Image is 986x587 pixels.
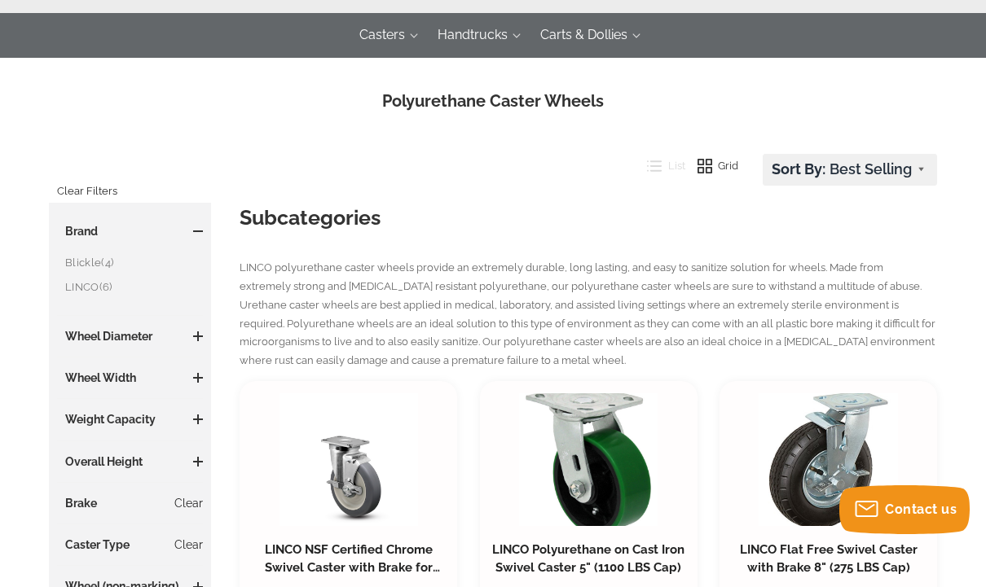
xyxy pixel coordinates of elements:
[524,13,644,58] button: Carts & Dollies
[174,537,203,553] a: Clear
[421,13,524,58] button: Handtrucks
[635,154,685,178] button: List
[240,203,937,232] h3: Subcategories
[343,13,421,58] button: Casters
[57,223,203,239] h3: Brand
[99,281,112,293] span: (6)
[57,411,203,427] h3: Weight Capacity
[740,542,918,575] a: LINCO Flat Free Swivel Caster with Brake 8" (275 LBS Cap)
[174,495,203,511] a: Clear
[57,537,203,553] h3: Caster Type
[57,495,203,511] h3: Brake
[885,502,957,517] span: Contact us
[65,278,203,296] a: LINCO(6)
[24,90,962,113] h1: Polyurethane Caster Wheels
[57,453,203,470] h3: Overall Height
[101,256,113,269] span: (4)
[57,178,117,204] a: Clear Filters
[492,542,684,575] a: LINCO Polyurethane on Cast Iron Swivel Caster 5" (1100 LBS Cap)
[57,328,203,344] h3: Wheel Diameter
[839,485,970,534] button: Contact us
[65,254,203,272] a: Blickle(4)
[57,370,203,386] h3: Wheel Width
[240,259,937,370] p: LINCO polyurethane caster wheels provide an extremely durable, long lasting, and easy to sanitize...
[685,154,739,178] button: Grid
